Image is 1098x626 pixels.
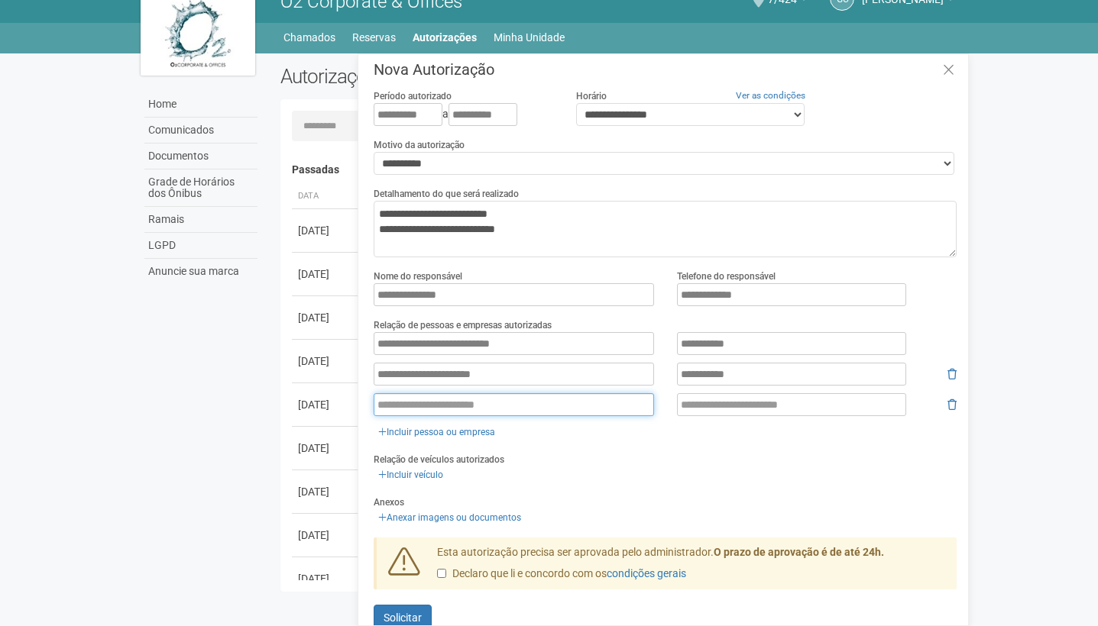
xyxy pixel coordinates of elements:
[374,187,519,201] label: Detalhamento do que será realizado
[437,569,446,578] input: Declaro que li e concordo com oscondições gerais
[144,118,257,144] a: Comunicados
[494,27,565,48] a: Minha Unidade
[298,484,355,499] div: [DATE]
[298,353,355,369] div: [DATE]
[736,90,805,101] a: Ver as condições
[298,223,355,238] div: [DATE]
[714,546,884,558] strong: O prazo de aprovação é de até 24h.
[374,424,500,440] a: Incluir pessoa ou empresa
[374,318,552,332] label: Relação de pessoas e empresas autorizadas
[374,509,526,526] a: Anexar imagens ou documentos
[607,567,686,579] a: condições gerais
[298,528,355,543] div: [DATE]
[413,27,477,48] a: Autorizações
[384,611,422,624] span: Solicitar
[144,207,257,233] a: Ramais
[576,89,607,103] label: Horário
[280,65,607,88] h2: Autorizações
[144,259,257,284] a: Anuncie sua marca
[298,310,355,325] div: [DATE]
[144,144,257,169] a: Documentos
[374,453,504,466] label: Relação de veículos autorizados
[298,266,355,282] div: [DATE]
[298,440,355,456] div: [DATE]
[292,184,361,209] th: Data
[292,164,947,176] h4: Passadas
[283,27,335,48] a: Chamados
[374,103,552,126] div: a
[677,269,776,283] label: Telefone do responsável
[298,571,355,586] div: [DATE]
[374,89,452,103] label: Período autorizado
[374,466,448,483] a: Incluir veículo
[374,269,462,283] label: Nome do responsável
[374,138,465,152] label: Motivo da autorização
[947,369,957,379] i: Remover
[144,169,257,207] a: Grade de Horários dos Ônibus
[374,62,957,77] h3: Nova Autorização
[437,566,686,582] label: Declaro que li e concordo com os
[298,397,355,412] div: [DATE]
[352,27,396,48] a: Reservas
[144,233,257,259] a: LGPD
[947,399,957,410] i: Remover
[374,495,404,509] label: Anexos
[426,545,957,589] div: Esta autorização precisa ser aprovada pelo administrador.
[144,92,257,118] a: Home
